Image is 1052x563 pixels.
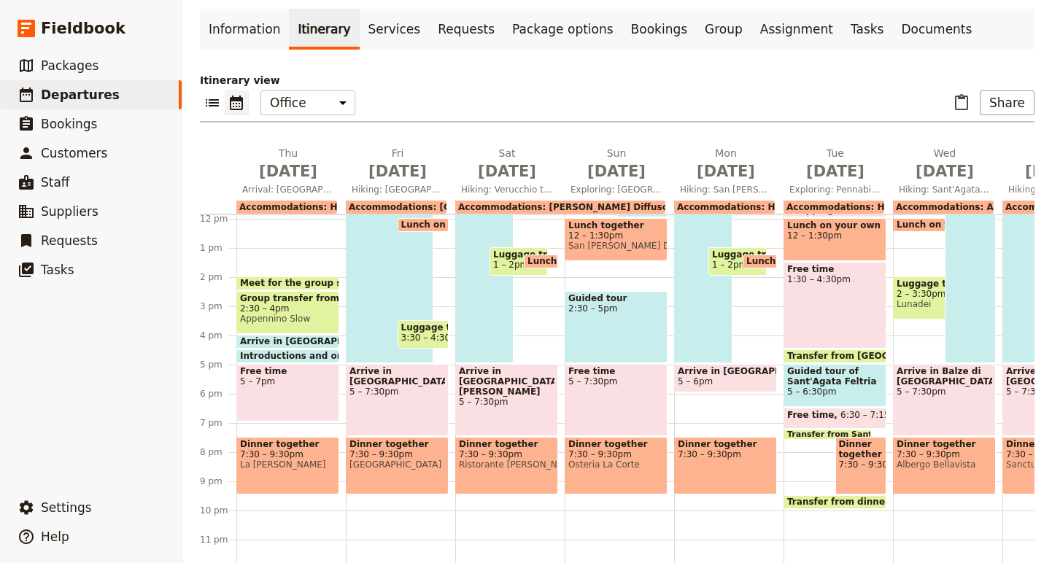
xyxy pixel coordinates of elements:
[503,9,622,50] a: Package options
[455,437,558,494] div: Dinner together7:30 – 9:30pmRistorante [PERSON_NAME][GEOGRAPHIC_DATA][PERSON_NAME]
[524,255,558,268] div: Lunch on the trail
[743,255,777,268] div: Lunch on the trail (BYO)
[674,201,775,214] div: Accommodations: Hotel il [PERSON_NAME]
[784,495,886,509] div: Transfer from dinner to [GEOGRAPHIC_DATA]
[200,475,236,487] div: 9 pm
[565,291,668,363] div: Guided tour2:30 – 5pm
[784,218,886,261] div: Lunch on your own12 – 1:30pm
[835,437,887,494] div: Dinner together7:30 – 9:30pm
[897,220,1021,230] span: Lunch on the trail (BYO)
[236,349,339,363] div: Introductions and orientation
[240,303,336,314] span: 2:30 – 4pm
[429,9,503,50] a: Requests
[349,366,445,387] span: Arrive in [GEOGRAPHIC_DATA]
[784,201,884,214] div: Accommodations: Hotel il [PERSON_NAME]
[893,364,996,436] div: Arrive in Balze di [GEOGRAPHIC_DATA]5 – 7:30pm
[787,274,883,284] span: 1:30 – 4:30pm
[240,336,395,346] span: Arrive in [GEOGRAPHIC_DATA]
[200,388,236,400] div: 6 pm
[455,364,558,436] div: Arrive in [GEOGRAPHIC_DATA][PERSON_NAME]5 – 7:30pm
[897,366,992,387] span: Arrive in Balze di [GEOGRAPHIC_DATA]
[349,439,445,449] span: Dinner together
[568,449,664,459] span: 7:30 – 9:30pm
[455,101,514,363] div: Hiking8am – 5pm
[568,366,664,376] span: Free time
[674,146,784,200] button: Mon [DATE]Hiking: San [PERSON_NAME] to [GEOGRAPHIC_DATA]
[892,9,981,50] a: Documents
[568,293,664,303] span: Guided tour
[459,397,554,407] span: 5 – 7:30pm
[787,387,883,397] span: 5 – 6:30pm
[789,160,881,182] span: [DATE]
[897,459,992,470] span: Albergo Bellavista
[708,247,767,276] div: Luggage transfer1 – 2pmLunadei
[200,242,236,254] div: 1 pm
[490,247,548,276] div: Luggage transfer1 – 2pmLunadei
[401,333,465,343] span: 3:30 – 4:30pm
[459,459,554,470] span: Ristorante [PERSON_NAME][GEOGRAPHIC_DATA][PERSON_NAME]
[41,204,98,219] span: Suppliers
[945,109,997,363] div: Hiking8:15am – 5pm
[289,9,359,50] a: Itinerary
[236,291,339,334] div: Group transfer from [GEOGRAPHIC_DATA] to [GEOGRAPHIC_DATA]2:30 – 4pmAppennino Slow
[842,9,893,50] a: Tasks
[200,359,236,370] div: 5 pm
[459,366,554,397] span: Arrive in [GEOGRAPHIC_DATA][PERSON_NAME]
[242,160,334,182] span: [DATE]
[346,437,449,494] div: Dinner together7:30 – 9:30pm[GEOGRAPHIC_DATA]
[200,534,236,545] div: 11 pm
[236,201,337,214] div: Accommodations: Hotel Card
[897,449,992,459] span: 7:30 – 9:30pm
[784,184,887,195] span: Exploring: Pennabilli and Sant'Agata Feltria
[565,218,668,261] div: Lunch together12 – 1:30pmSan [PERSON_NAME] Diffuso
[565,184,668,195] span: Exploring: [GEOGRAPHIC_DATA][PERSON_NAME]
[949,90,974,115] button: Paste itinerary item
[240,376,336,387] span: 5 – 7pm
[200,90,225,115] button: List view
[236,146,346,200] button: Thu [DATE]Arrival: [GEOGRAPHIC_DATA] to [GEOGRAPHIC_DATA]
[568,303,664,314] span: 2:30 – 5pm
[41,175,70,190] span: Staff
[839,459,883,470] span: 7:30 – 9:30pm
[242,146,334,182] h2: Thu
[398,320,449,349] div: Luggage transfer3:30 – 4:30pm
[349,459,445,470] span: [GEOGRAPHIC_DATA]
[893,437,996,494] div: Dinner together7:30 – 9:30pmAlbergo Bellavista
[678,449,773,459] span: 7:30 – 9:30pm
[840,410,904,427] span: 6:30 – 7:15pm
[200,73,1034,88] p: Itinerary view
[712,249,763,260] span: Luggage transfer
[568,220,664,230] span: Lunch together
[200,505,236,516] div: 10 pm
[200,417,236,429] div: 7 pm
[746,256,871,266] span: Lunch on the trail (BYO)
[459,439,554,449] span: Dinner together
[236,276,339,290] div: Meet for the group shuttle in [GEOGRAPHIC_DATA]
[41,500,92,515] span: Settings
[401,220,526,230] span: Lunch on the trail (BYO)
[680,146,772,182] h2: Mon
[41,529,69,544] span: Help
[41,18,125,39] span: Fieldbook
[789,146,881,182] h2: Tue
[565,437,668,494] div: Dinner together7:30 – 9:30pmOsteria La Corte
[346,364,449,436] div: Arrive in [GEOGRAPHIC_DATA]5 – 7:30pm
[352,160,444,182] span: [DATE]
[787,264,883,274] span: Free time
[787,410,840,420] span: Free time
[571,146,662,182] h2: Sun
[455,184,559,195] span: Hiking: Verucchio to [GEOGRAPHIC_DATA][PERSON_NAME]
[893,146,1002,200] button: Wed [DATE]Hiking: Sant'Agata Feltria to Balze di Verghereto
[352,146,444,182] h2: Fri
[568,376,664,387] span: 5 – 7:30pm
[41,58,98,73] span: Packages
[674,364,777,392] div: Arrive in [GEOGRAPHIC_DATA]5 – 6pm
[240,278,496,288] span: Meet for the group shuttle in [GEOGRAPHIC_DATA]
[346,184,449,195] span: Hiking: [GEOGRAPHIC_DATA] to [GEOGRAPHIC_DATA]
[200,9,289,50] a: Information
[565,146,674,200] button: Sun [DATE]Exploring: [GEOGRAPHIC_DATA][PERSON_NAME]
[568,439,664,449] span: Dinner together
[839,439,883,459] span: Dinner together
[897,387,992,397] span: 5 – 7:30pm
[980,90,1034,115] button: Share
